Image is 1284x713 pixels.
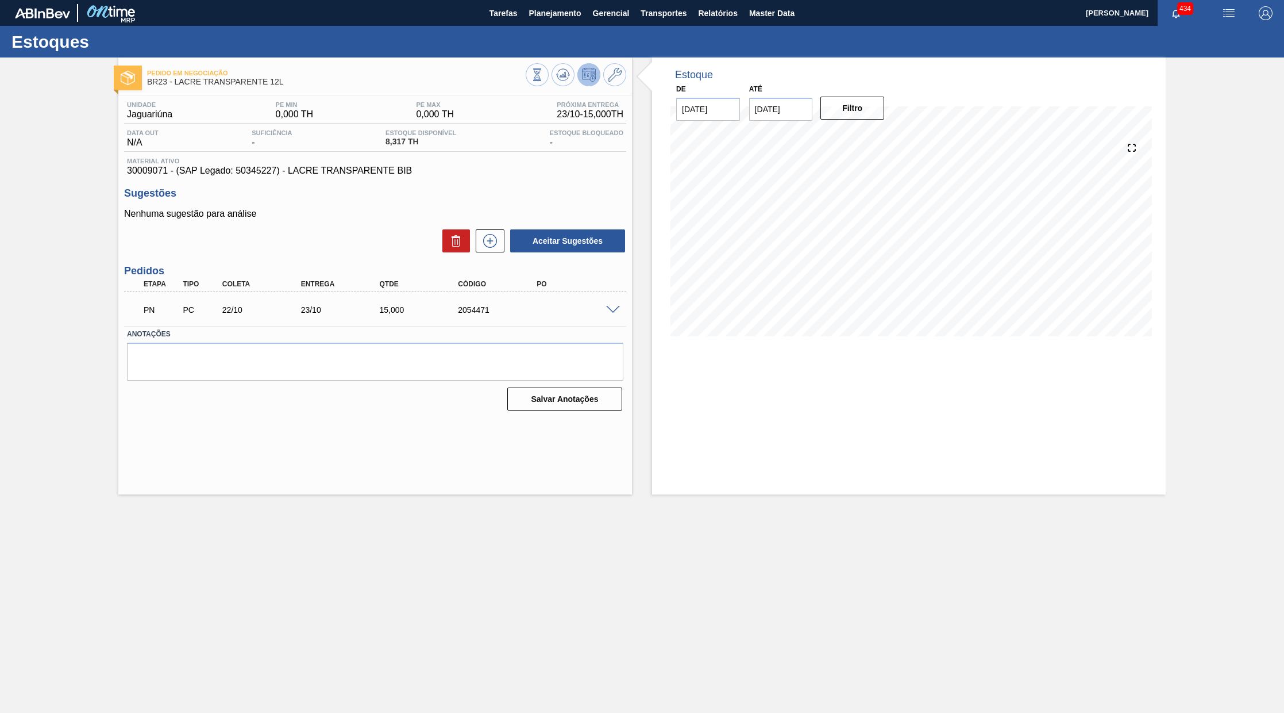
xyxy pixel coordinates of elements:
span: Estoque Disponível [385,129,456,136]
button: Notificações [1158,5,1194,21]
span: 23/10 - 15,000 TH [557,109,623,120]
p: PN [144,305,180,315]
div: Etapa [141,280,183,288]
button: Salvar Anotações [507,388,622,411]
span: 0,000 TH [416,109,454,120]
div: 22/10/2025 [219,305,309,315]
p: Nenhuma sugestão para análise [124,209,626,219]
span: Tarefas [489,6,518,20]
button: Desprogramar Estoque [577,63,600,86]
span: 30009071 - (SAP Legado: 50345227) - LACRE TRANSPARENTE BIB [127,166,623,176]
div: Excluir Sugestões [437,229,470,252]
span: BR23 - LACRE TRANSPARENTE 12L [147,78,526,86]
div: Estoque [675,69,713,81]
div: 15,000 [376,305,465,315]
div: Tipo [180,280,222,288]
div: Coleta [219,280,309,288]
button: Aceitar Sugestões [510,229,625,252]
label: De [676,85,686,93]
span: Suficiência [252,129,292,136]
h3: Pedidos [124,265,626,277]
div: Pedido em Negociação [141,297,183,323]
label: Anotações [127,326,623,343]
span: PE MAX [416,101,454,108]
span: Data out [127,129,159,136]
img: Logout [1259,6,1273,20]
div: Aceitar Sugestões [504,228,626,254]
div: Nova sugestão [470,229,504,252]
span: 8,317 TH [385,137,456,146]
h1: Estoques [11,35,215,48]
div: N/A [124,129,161,148]
span: Master Data [749,6,795,20]
div: Pedido de Compra [180,305,222,315]
span: Unidade [127,101,172,108]
label: Até [749,85,762,93]
span: Próxima Entrega [557,101,623,108]
h3: Sugestões [124,187,626,200]
input: dd/mm/yyyy [749,98,813,121]
button: Filtro [820,97,884,120]
span: Transportes [641,6,687,20]
span: Material ativo [127,158,623,164]
div: Código [455,280,544,288]
div: Qtde [376,280,465,288]
div: - [547,129,626,148]
img: userActions [1222,6,1236,20]
span: PE MIN [276,101,314,108]
span: 434 [1177,2,1193,15]
img: TNhmsLtSVTkK8tSr43FrP2fwEKptu5GPRR3wAAAABJRU5ErkJggg== [15,8,70,18]
div: 2054471 [455,305,544,315]
span: Planejamento [529,6,581,20]
button: Ir ao Master Data / Geral [603,63,626,86]
div: 23/10/2025 [298,305,387,315]
span: Jaguariúna [127,109,172,120]
div: Entrega [298,280,387,288]
div: PO [534,280,623,288]
span: Relatórios [698,6,737,20]
span: Pedido em Negociação [147,70,526,76]
span: 0,000 TH [276,109,314,120]
span: Estoque Bloqueado [550,129,623,136]
img: Ícone [121,71,135,85]
button: Atualizar Gráfico [552,63,574,86]
span: Gerencial [593,6,630,20]
div: - [249,129,295,148]
button: Visão Geral dos Estoques [526,63,549,86]
input: dd/mm/yyyy [676,98,740,121]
